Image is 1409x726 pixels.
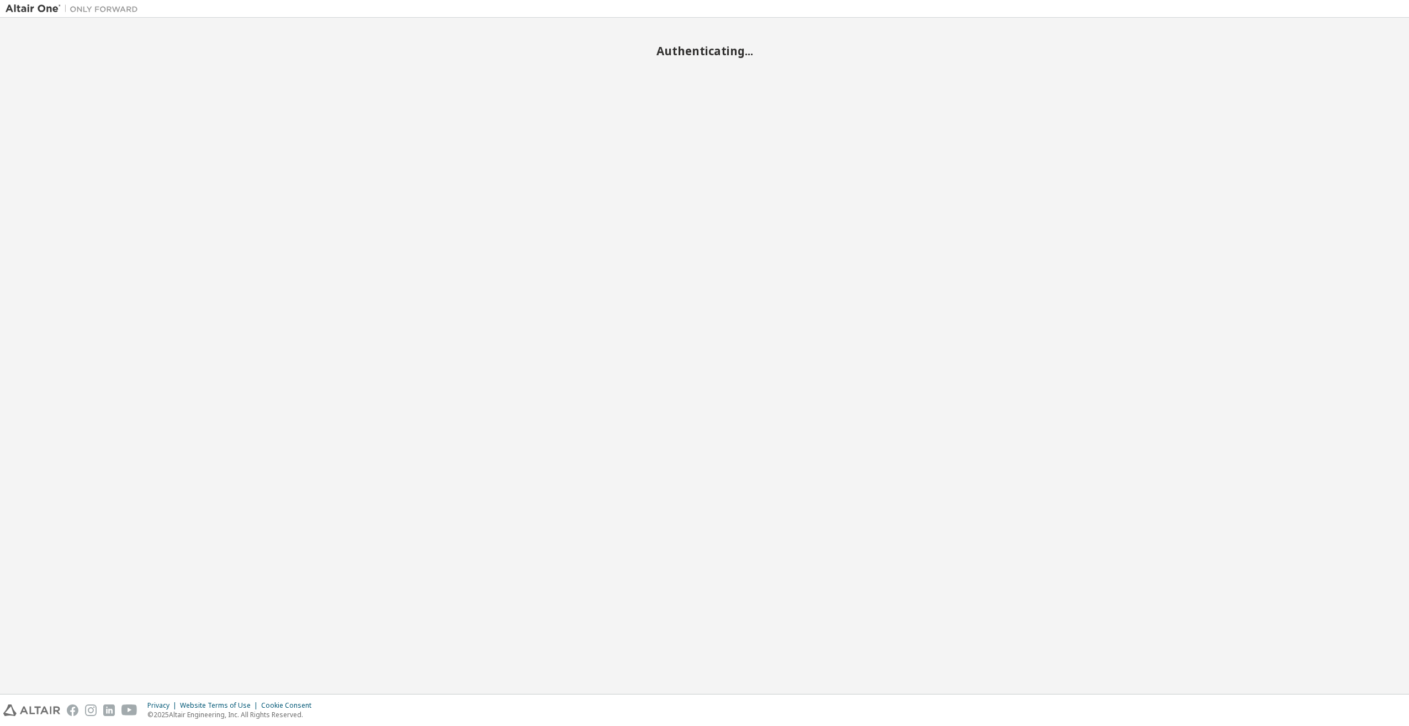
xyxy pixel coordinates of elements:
img: facebook.svg [67,704,78,716]
img: Altair One [6,3,144,14]
img: instagram.svg [85,704,97,716]
img: linkedin.svg [103,704,115,716]
div: Cookie Consent [261,701,318,710]
img: altair_logo.svg [3,704,60,716]
div: Privacy [147,701,180,710]
p: © 2025 Altair Engineering, Inc. All Rights Reserved. [147,710,318,719]
div: Website Terms of Use [180,701,261,710]
img: youtube.svg [121,704,137,716]
h2: Authenticating... [6,44,1403,58]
